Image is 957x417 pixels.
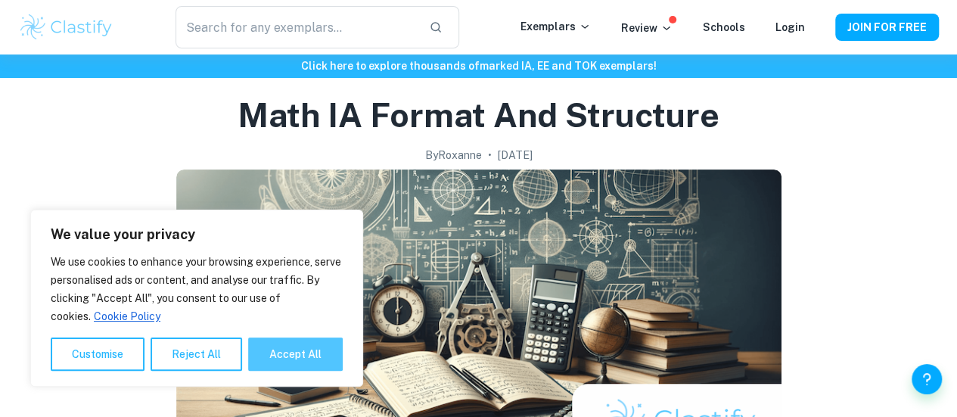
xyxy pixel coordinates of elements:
[425,147,482,163] h2: By Roxanne
[775,21,805,33] a: Login
[18,12,114,42] img: Clastify logo
[248,338,343,371] button: Accept All
[93,310,161,323] a: Cookie Policy
[238,93,719,138] h1: Math IA Format and Structure
[151,338,242,371] button: Reject All
[520,18,591,35] p: Exemplars
[835,14,939,41] button: JOIN FOR FREE
[703,21,745,33] a: Schools
[3,58,954,74] h6: Click here to explore thousands of marked IA, EE and TOK exemplars !
[51,338,144,371] button: Customise
[912,364,942,394] button: Help and Feedback
[488,147,492,163] p: •
[51,226,343,244] p: We value your privacy
[621,20,673,36] p: Review
[30,210,363,387] div: We value your privacy
[51,253,343,325] p: We use cookies to enhance your browsing experience, serve personalised ads or content, and analys...
[176,6,418,48] input: Search for any exemplars...
[498,147,533,163] h2: [DATE]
